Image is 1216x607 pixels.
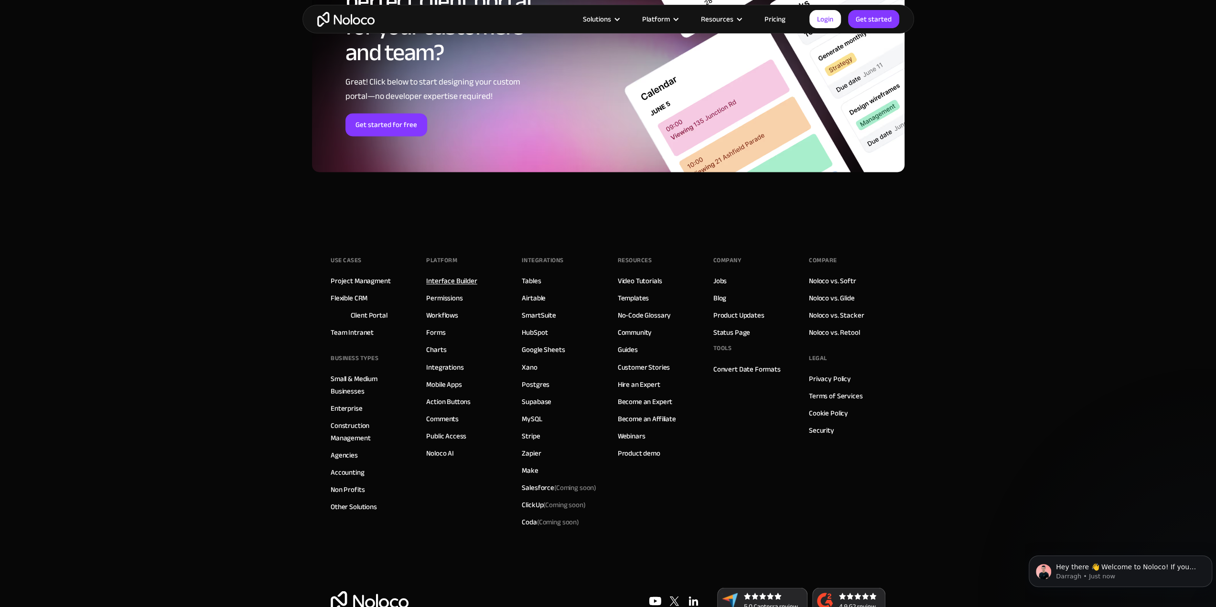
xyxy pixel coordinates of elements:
[809,10,841,28] a: Login
[331,419,407,444] a: Construction Management
[618,309,671,321] a: No-Code Glossary
[571,13,630,25] div: Solutions
[630,13,689,25] div: Platform
[522,498,585,511] div: ClickUp
[809,372,851,384] a: Privacy Policy
[426,292,463,304] a: Permissions
[426,309,458,321] a: Workflows
[618,253,652,267] div: Resources
[618,326,652,339] a: Community
[331,275,390,287] a: Project Managment
[426,343,446,356] a: Charts
[618,361,670,373] a: Customer Stories
[522,309,556,321] a: SmartSuite
[522,395,551,407] a: Supabase
[522,275,541,287] a: Tables
[331,326,374,339] a: Team Intranet
[618,395,673,407] a: Become an Expert
[809,424,834,436] a: Security
[331,500,377,512] a: Other Solutions
[345,113,427,136] a: Get started for free
[618,292,649,304] a: Templates
[618,275,662,287] a: Video Tutorials
[522,343,565,356] a: Google Sheets
[713,362,781,375] a: Convert Date Formats
[351,309,387,321] a: Client Portal
[331,402,363,414] a: Enterprise
[809,275,856,287] a: Noloco vs. Softr
[522,464,538,476] a: Make
[426,395,471,407] a: Action Buttons
[713,292,726,304] a: Blog
[809,351,827,365] div: Legal
[618,343,638,356] a: Guides
[809,406,848,419] a: Cookie Policy
[809,253,837,267] div: Compare
[848,10,899,28] a: Get started
[713,253,742,267] div: Company
[713,309,764,321] a: Product Updates
[618,412,676,425] a: Become an Affiliate
[522,481,596,493] div: Salesforce
[618,429,646,442] a: Webinars
[426,326,445,339] a: Forms
[426,361,463,373] a: Integrations
[331,483,365,495] a: Non Profits
[618,447,660,459] a: Product demo
[753,13,797,25] a: Pricing
[701,13,733,25] div: Resources
[522,361,537,373] a: Xano
[522,412,542,425] a: MySQL
[426,378,462,390] a: Mobile Apps
[331,372,407,397] a: Small & Medium Businesses
[426,275,477,287] a: Interface Builder
[331,292,367,304] a: Flexible CRM
[1025,535,1216,602] iframe: Intercom notifications message
[522,292,546,304] a: Airtable
[554,480,596,494] span: (Coming soon)
[331,253,362,267] div: Use Cases
[426,447,454,459] a: Noloco AI
[331,351,378,365] div: BUSINESS TYPES
[713,275,727,287] a: Jobs
[642,13,670,25] div: Platform
[618,378,660,390] a: Hire an Expert
[331,448,358,461] a: Agencies
[426,253,457,267] div: Platform
[537,515,579,528] span: (Coming soon)
[426,429,466,442] a: Public Access
[809,326,860,339] a: Noloco vs. Retool
[426,412,459,425] a: Comments
[543,498,585,511] span: (Coming soon)
[345,75,587,104] div: Great! Click below to start designing your custom portal—no developer expertise required!
[713,341,732,355] div: Tools
[689,13,753,25] div: Resources
[522,429,540,442] a: Stripe
[331,466,365,478] a: Accounting
[522,378,549,390] a: Postgres
[522,515,579,528] div: Coda
[809,389,862,402] a: Terms of Services
[522,447,541,459] a: Zapier
[522,326,548,339] a: HubSpot
[809,292,855,304] a: Noloco vs. Glide
[809,309,864,321] a: Noloco vs. Stacker
[713,326,750,339] a: Status Page
[522,253,563,267] div: INTEGRATIONS
[583,13,611,25] div: Solutions
[317,12,375,27] a: home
